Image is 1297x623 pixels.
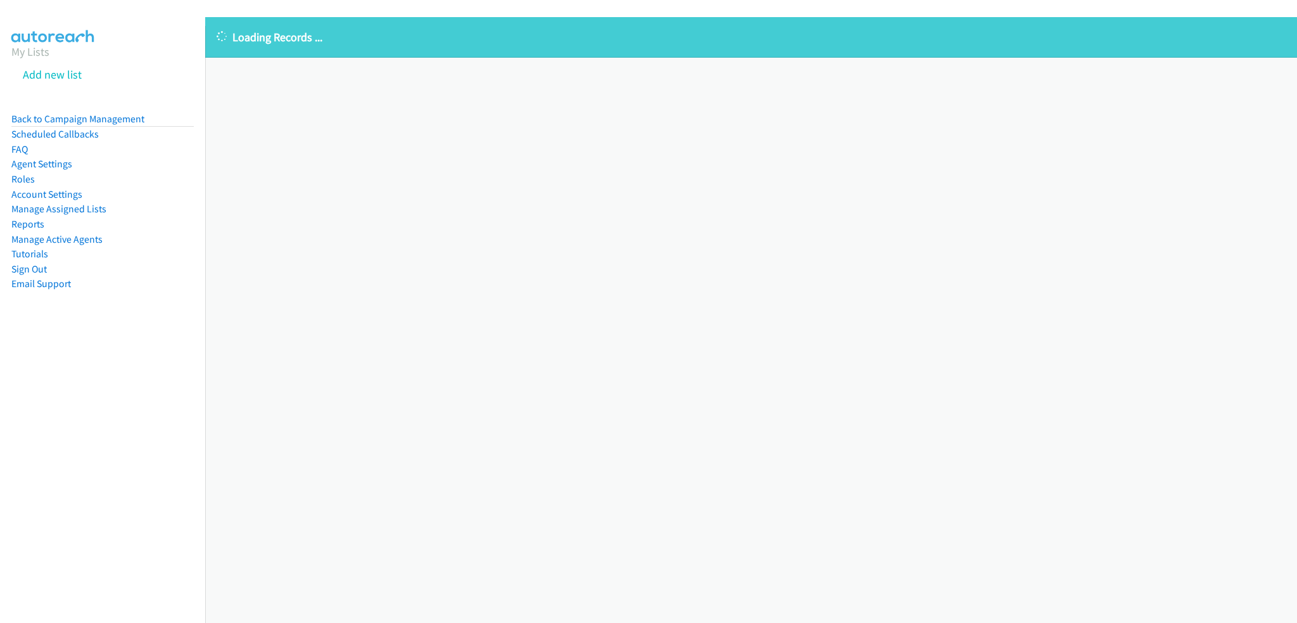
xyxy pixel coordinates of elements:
a: Roles [11,173,35,185]
p: Loading Records ... [217,29,1286,46]
a: My Lists [11,44,49,59]
a: Sign Out [11,263,47,275]
a: Back to Campaign Management [11,113,144,125]
a: Account Settings [11,188,82,200]
a: Manage Assigned Lists [11,203,106,215]
a: Manage Active Agents [11,233,103,245]
a: FAQ [11,143,28,155]
a: Reports [11,218,44,230]
a: Tutorials [11,248,48,260]
a: Add new list [23,67,82,82]
a: Scheduled Callbacks [11,128,99,140]
a: Email Support [11,278,71,290]
a: Agent Settings [11,158,72,170]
